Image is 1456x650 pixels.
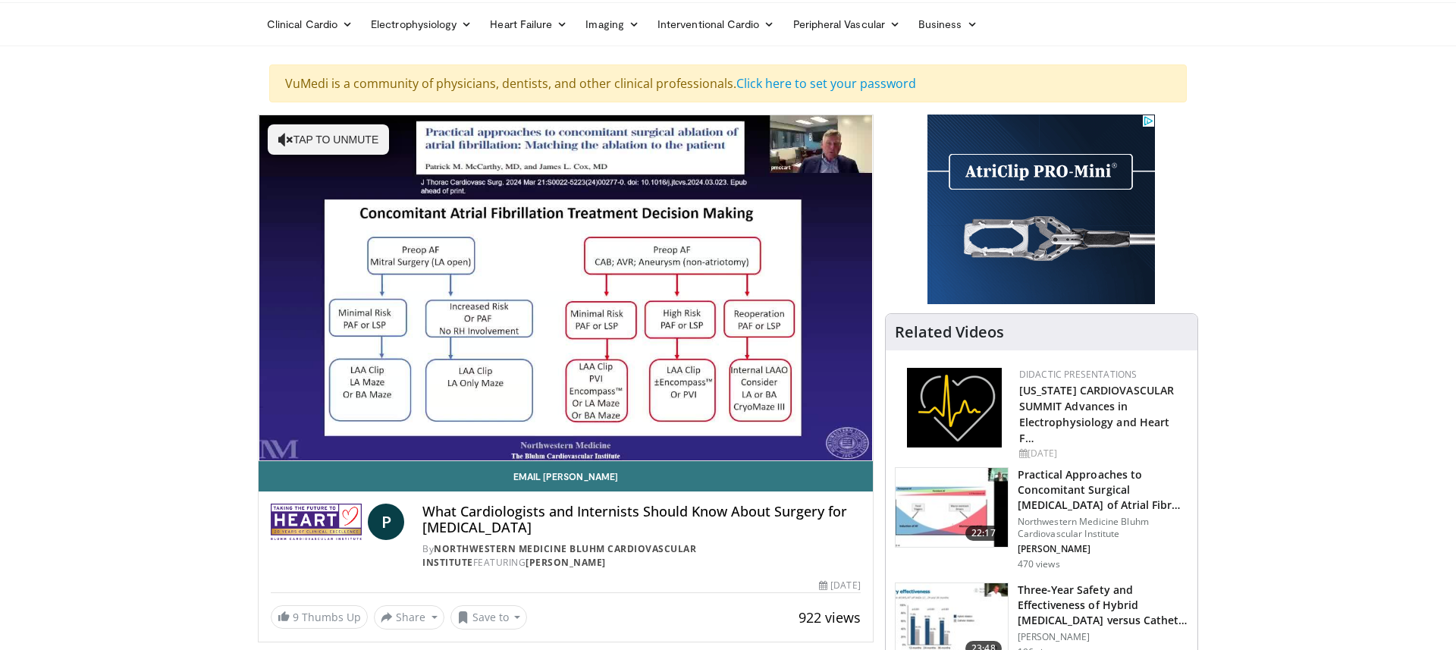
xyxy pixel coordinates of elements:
div: VuMedi is a community of physicians, dentists, and other clinical professionals. [269,64,1187,102]
a: [PERSON_NAME] [526,556,606,569]
p: Northwestern Medicine Bluhm Cardiovascular Institute [1018,516,1188,540]
img: 5142e1bf-0a11-4c44-8ae4-5776dae567ac.150x105_q85_crop-smart_upscale.jpg [896,468,1008,547]
a: 9 Thumbs Up [271,605,368,629]
a: Heart Failure [481,9,576,39]
h4: What Cardiologists and Internists Should Know About Surgery for [MEDICAL_DATA] [422,504,861,536]
button: Tap to unmute [268,124,389,155]
h3: Three-Year Safety and Effectiveness of Hybrid [MEDICAL_DATA] versus Cathet… [1018,582,1188,628]
a: P [368,504,404,540]
div: Didactic Presentations [1019,368,1185,382]
a: Electrophysiology [362,9,481,39]
p: 470 views [1018,558,1060,570]
img: Northwestern Medicine Bluhm Cardiovascular Institute [271,504,362,540]
video-js: Video Player [259,115,873,461]
div: [DATE] [1019,447,1185,460]
a: 22:17 Practical Approaches to Concomitant Surgical [MEDICAL_DATA] of Atrial Fibr… Northwestern Me... [895,467,1188,570]
h3: Practical Approaches to Concomitant Surgical [MEDICAL_DATA] of Atrial Fibr… [1018,467,1188,513]
p: [PERSON_NAME] [1018,631,1188,643]
button: Save to [450,605,528,630]
a: Business [909,9,987,39]
a: Clinical Cardio [258,9,362,39]
a: Northwestern Medicine Bluhm Cardiovascular Institute [422,542,696,569]
a: Email [PERSON_NAME] [259,461,873,491]
a: Imaging [576,9,648,39]
span: 22:17 [965,526,1002,541]
a: Interventional Cardio [648,9,784,39]
img: 1860aa7a-ba06-47e3-81a4-3dc728c2b4cf.png.150x105_q85_autocrop_double_scale_upscale_version-0.2.png [907,368,1002,447]
a: Peripheral Vascular [784,9,909,39]
a: [US_STATE] CARDIOVASCULAR SUMMIT Advances in Electrophysiology and Heart F… [1019,383,1175,445]
span: 922 views [799,608,861,626]
iframe: Advertisement [927,115,1155,304]
span: 9 [293,610,299,624]
p: [PERSON_NAME] [1018,543,1188,555]
button: Share [374,605,444,630]
h4: Related Videos [895,323,1004,341]
div: [DATE] [819,579,860,592]
a: Click here to set your password [736,75,916,92]
div: By FEATURING [422,542,861,570]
